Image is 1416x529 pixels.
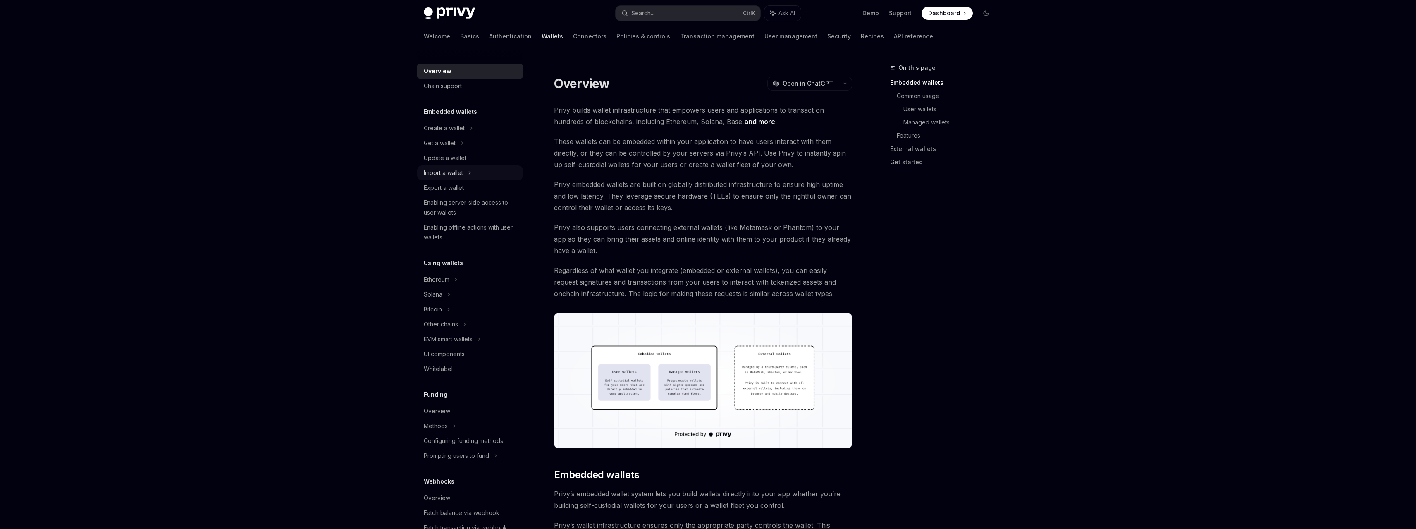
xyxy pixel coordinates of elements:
[424,168,463,178] div: Import a wallet
[554,488,852,511] span: Privy’s embedded wallet system lets you build wallets directly into your app whether you’re build...
[979,7,993,20] button: Toggle dark mode
[424,451,489,461] div: Prompting users to fund
[424,198,518,218] div: Enabling server-side access to user wallets
[894,26,933,46] a: API reference
[424,334,473,344] div: EVM smart wallets
[424,258,463,268] h5: Using wallets
[424,183,464,193] div: Export a wallet
[764,6,801,21] button: Ask AI
[417,491,523,505] a: Overview
[424,107,477,117] h5: Embedded wallets
[417,195,523,220] a: Enabling server-side access to user wallets
[767,77,838,91] button: Open in ChatGPT
[778,9,795,17] span: Ask AI
[424,406,450,416] div: Overview
[460,26,479,46] a: Basics
[417,180,523,195] a: Export a wallet
[424,493,450,503] div: Overview
[744,117,775,126] a: and more
[489,26,532,46] a: Authentication
[554,468,639,481] span: Embedded wallets
[417,505,523,520] a: Fetch balance via webhook
[424,304,442,314] div: Bitcoin
[897,89,999,103] a: Common usage
[554,136,852,170] span: These wallets can be embedded within your application to have users interact with them directly, ...
[424,26,450,46] a: Welcome
[554,313,852,448] img: images/walletoverview.png
[898,63,936,73] span: On this page
[554,265,852,299] span: Regardless of what wallet you integrate (embedded or external wallets), you can easily request si...
[890,76,999,89] a: Embedded wallets
[424,390,447,400] h5: Funding
[424,436,503,446] div: Configuring funding methods
[928,9,960,17] span: Dashboard
[424,364,453,374] div: Whitelabel
[827,26,851,46] a: Security
[573,26,607,46] a: Connectors
[743,10,755,17] span: Ctrl K
[424,66,451,76] div: Overview
[616,26,670,46] a: Policies & controls
[897,129,999,142] a: Features
[417,220,523,245] a: Enabling offline actions with user wallets
[680,26,755,46] a: Transaction management
[554,76,610,91] h1: Overview
[862,9,879,17] a: Demo
[554,179,852,213] span: Privy embedded wallets are built on globally distributed infrastructure to ensure high uptime and...
[542,26,563,46] a: Wallets
[424,223,518,242] div: Enabling offline actions with user wallets
[554,222,852,256] span: Privy also supports users connecting external wallets (like Metamask or Phantom) to your app so t...
[417,79,523,93] a: Chain support
[903,116,999,129] a: Managed wallets
[424,421,448,431] div: Methods
[903,103,999,116] a: User wallets
[424,81,462,91] div: Chain support
[764,26,817,46] a: User management
[616,6,760,21] button: Search...CtrlK
[889,9,912,17] a: Support
[631,8,654,18] div: Search...
[417,361,523,376] a: Whitelabel
[424,476,454,486] h5: Webhooks
[424,319,458,329] div: Other chains
[424,290,442,299] div: Solana
[417,347,523,361] a: UI components
[861,26,884,46] a: Recipes
[417,433,523,448] a: Configuring funding methods
[554,104,852,127] span: Privy builds wallet infrastructure that empowers users and applications to transact on hundreds o...
[424,138,456,148] div: Get a wallet
[417,404,523,419] a: Overview
[890,142,999,156] a: External wallets
[890,156,999,169] a: Get started
[417,151,523,165] a: Update a wallet
[424,123,465,133] div: Create a wallet
[424,7,475,19] img: dark logo
[783,79,833,88] span: Open in ChatGPT
[424,153,466,163] div: Update a wallet
[424,508,499,518] div: Fetch balance via webhook
[417,64,523,79] a: Overview
[922,7,973,20] a: Dashboard
[424,349,465,359] div: UI components
[424,275,449,285] div: Ethereum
